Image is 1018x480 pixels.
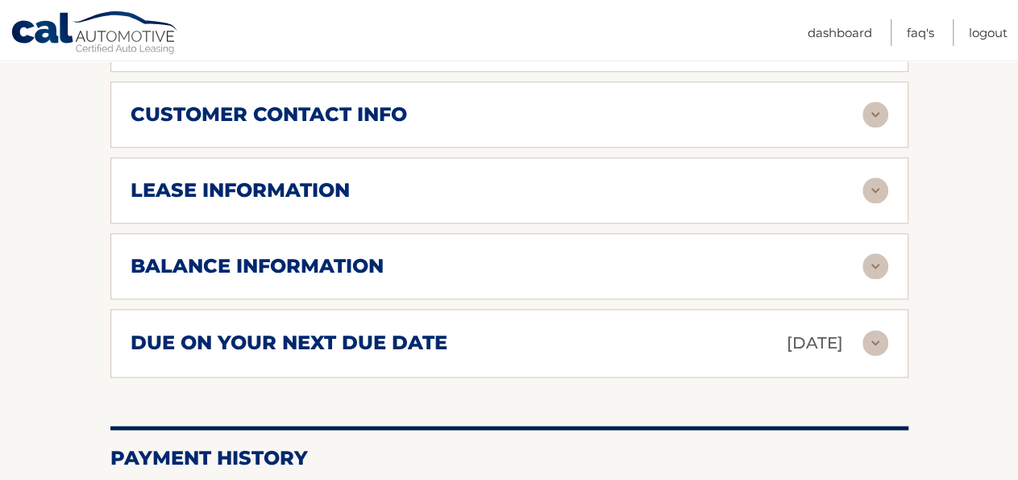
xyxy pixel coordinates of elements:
[862,177,888,203] img: accordion-rest.svg
[110,446,908,470] h2: Payment History
[787,329,843,357] p: [DATE]
[907,19,934,46] a: FAQ's
[131,178,350,202] h2: lease information
[131,254,384,278] h2: balance information
[862,102,888,127] img: accordion-rest.svg
[862,253,888,279] img: accordion-rest.svg
[131,331,447,355] h2: due on your next due date
[131,102,407,127] h2: customer contact info
[10,10,180,57] a: Cal Automotive
[969,19,1008,46] a: Logout
[862,330,888,356] img: accordion-rest.svg
[808,19,872,46] a: Dashboard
